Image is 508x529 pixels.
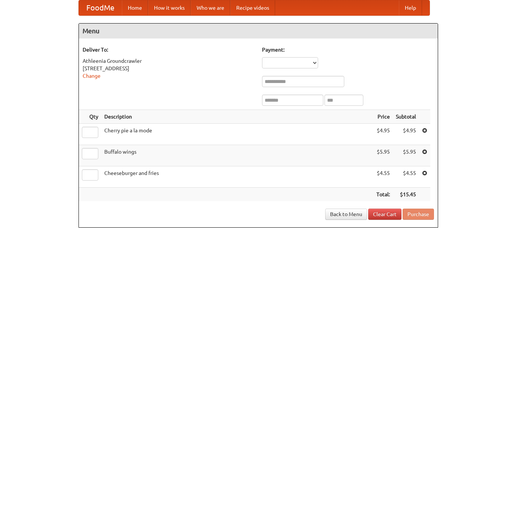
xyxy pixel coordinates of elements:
td: $5.95 [393,145,419,166]
a: Change [83,73,101,79]
a: Who we are [191,0,230,15]
div: Athleenia Groundcrawler [83,57,255,65]
a: Help [399,0,422,15]
h5: Deliver To: [83,46,255,53]
a: How it works [148,0,191,15]
td: $4.95 [393,124,419,145]
th: Qty [79,110,101,124]
th: Subtotal [393,110,419,124]
th: Total: [373,188,393,202]
h4: Menu [79,24,438,39]
td: Cheeseburger and fries [101,166,373,188]
td: $4.55 [393,166,419,188]
th: $15.45 [393,188,419,202]
a: Recipe videos [230,0,275,15]
td: Cherry pie a la mode [101,124,373,145]
td: $4.95 [373,124,393,145]
a: Clear Cart [368,209,401,220]
button: Purchase [403,209,434,220]
h5: Payment: [262,46,434,53]
a: Home [122,0,148,15]
td: Buffalo wings [101,145,373,166]
td: $5.95 [373,145,393,166]
th: Description [101,110,373,124]
th: Price [373,110,393,124]
a: FoodMe [79,0,122,15]
div: [STREET_ADDRESS] [83,65,255,72]
a: Back to Menu [325,209,367,220]
td: $4.55 [373,166,393,188]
